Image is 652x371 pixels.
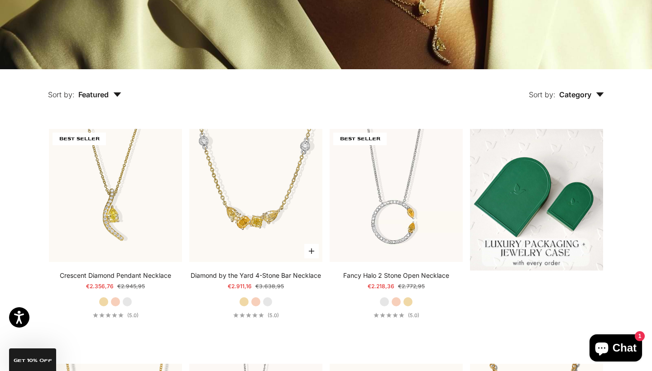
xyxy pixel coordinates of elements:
[27,69,142,107] button: Sort by: Featured
[233,312,279,319] a: 5.0 out of 5.0 stars(5.0)
[408,312,419,319] span: (5.0)
[374,313,404,318] div: 5.0 out of 5.0 stars
[228,282,252,291] sale-price: €2.911,16
[330,129,463,262] img: #WhiteGold
[587,334,645,364] inbox-online-store-chat: Shopify online store chat
[86,282,114,291] sale-price: €2.356,76
[374,312,419,319] a: 5.0 out of 5.0 stars(5.0)
[9,348,56,371] div: GET 10% Off
[117,282,145,291] compare-at-price: €2.945,95
[333,133,387,145] span: BEST SELLER
[14,358,52,363] span: GET 10% Off
[189,129,322,262] a: #YellowGold #RoseGold #WhiteGold
[398,282,425,291] compare-at-price: €2.772,95
[508,69,625,107] button: Sort by: Category
[48,90,75,99] span: Sort by:
[78,90,121,99] span: Featured
[368,282,394,291] sale-price: €2.218,36
[49,129,182,262] img: #YellowGold
[189,129,322,262] img: #YellowGold
[255,282,284,291] compare-at-price: €3.638,95
[529,90,556,99] span: Sort by:
[191,271,321,280] a: Diamond by the Yard 4-Stone Bar Necklace
[559,90,604,99] span: Category
[343,271,449,280] a: Fancy Halo 2 Stone Open Necklace
[233,313,264,318] div: 5.0 out of 5.0 stars
[127,312,139,319] span: (5.0)
[268,312,279,319] span: (5.0)
[93,313,124,318] div: 5.0 out of 5.0 stars
[53,133,106,145] span: BEST SELLER
[330,129,463,262] a: #YellowGold #RoseGold #WhiteGold
[93,312,139,319] a: 5.0 out of 5.0 stars(5.0)
[60,271,171,280] a: Crescent Diamond Pendant Necklace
